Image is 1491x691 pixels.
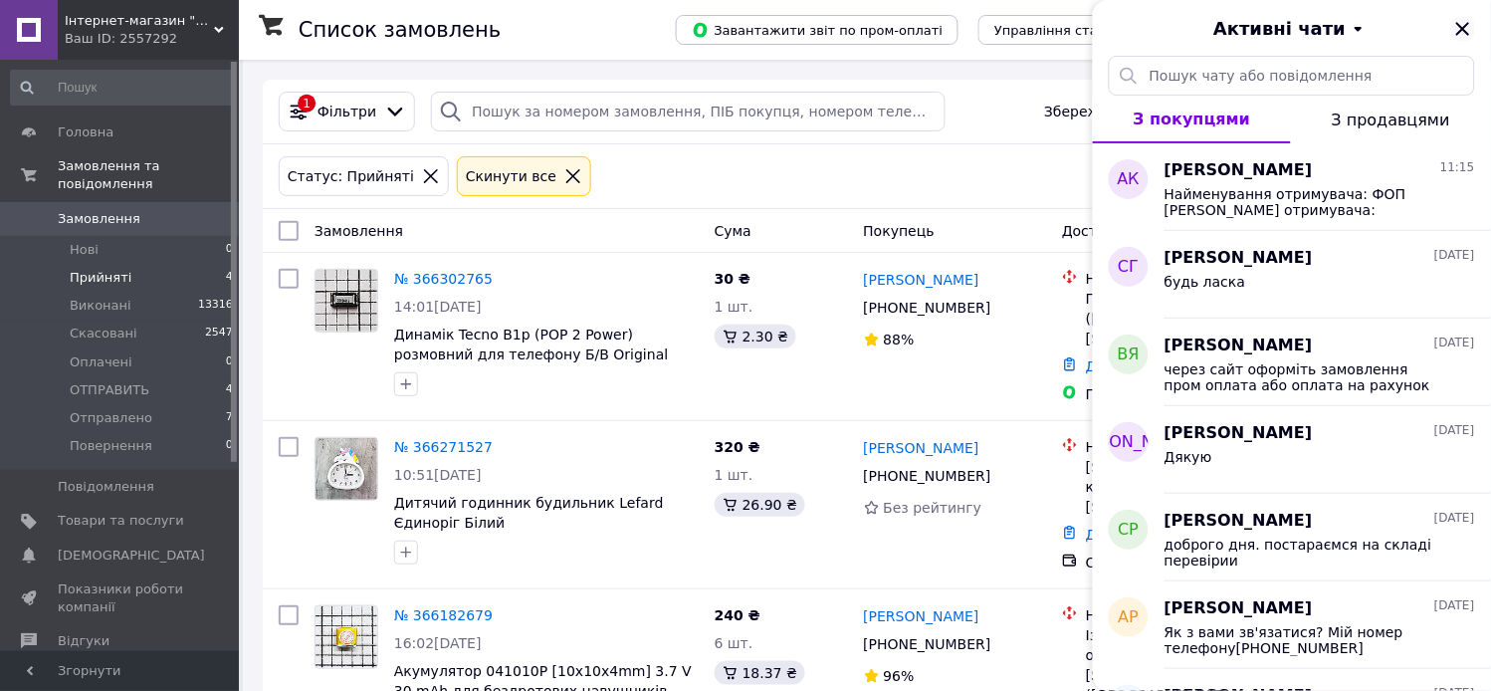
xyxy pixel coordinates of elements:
a: Фото товару [315,269,378,333]
div: Городок ([STREET_ADDRESS]: вул. [STREET_ADDRESS] [1086,289,1285,348]
span: 320 ₴ [715,439,760,455]
a: Динамік Tecno B1p (POP 2 Power) розмовний для телефону Б/В Original [394,327,669,362]
div: 26.90 ₴ [715,493,805,517]
span: З покупцями [1134,110,1251,128]
div: Пром-оплата [1086,384,1285,404]
div: Нова Пошта [1086,269,1285,289]
span: Cума [715,223,751,239]
span: [PERSON_NAME] [1165,597,1313,620]
a: [PERSON_NAME] [864,270,979,290]
span: Головна [58,123,113,141]
span: Найменування отримувача: ФОП [PERSON_NAME] отримувача: 3224222319 Рахунок отримувача: [FINANCIAL_... [1165,186,1447,218]
span: АК [1118,168,1140,191]
input: Пошук [10,70,235,106]
span: 4 [226,269,233,287]
span: Нові [70,241,99,259]
a: Додати ЕН [1086,358,1165,374]
input: Пошук за номером замовлення, ПІБ покупця, номером телефону, Email, номером накладної [431,92,945,131]
span: СР [1119,519,1140,542]
span: [PHONE_NUMBER] [864,300,991,316]
div: Оплата на рахунок [1086,553,1285,573]
span: 10:51[DATE] [394,467,482,483]
span: 13316 [198,297,233,315]
span: Завантажити звіт по пром-оплаті [692,21,943,39]
span: 0 [226,353,233,371]
img: Фото товару [316,438,377,500]
div: [STREET_ADDRESS] (до 30 кг на одно место): [STREET_ADDRESS] [1086,457,1285,517]
span: Інтернет-магазин "Он лайн" [65,12,214,30]
span: [PERSON_NAME] [1165,510,1313,533]
span: [PHONE_NUMBER] [864,468,991,484]
span: 30 ₴ [715,271,750,287]
span: Замовлення [58,210,140,228]
a: Фото товару [315,437,378,501]
div: Статус: Прийняті [284,165,418,187]
span: [PERSON_NAME] [1063,431,1195,454]
span: Замовлення [315,223,403,239]
button: ВЯ[PERSON_NAME][DATE]через сайт оформіть замовлення пром оплата або оплата на рахунок [1093,319,1491,406]
button: З продавцями [1291,96,1491,143]
a: № 366271527 [394,439,493,455]
span: Отправлено [70,409,152,427]
input: Пошук чату або повідомлення [1109,56,1475,96]
span: 11:15 [1440,159,1475,176]
span: Доставка та оплата [1062,223,1208,239]
span: Дякую [1165,449,1212,465]
span: Показники роботи компанії [58,580,184,616]
button: АР[PERSON_NAME][DATE]Як з вами зв'язатися? Мій номер телефону[PHONE_NUMBER] [1093,581,1491,669]
div: 2.30 ₴ [715,325,796,348]
div: Нова Пошта [1086,437,1285,457]
div: Ваш ID: 2557292 [65,30,239,48]
span: АР [1119,606,1140,629]
span: доброго дня. постараємся на складі перевірии [1165,537,1447,569]
span: 1 шт. [715,467,753,483]
span: [DEMOGRAPHIC_DATA] [58,547,205,565]
span: Збережені фільтри: [1044,102,1189,121]
div: Нова Пошта [1086,605,1285,625]
button: Завантажити звіт по пром-оплаті [676,15,958,45]
span: 16:02[DATE] [394,635,482,651]
span: [PHONE_NUMBER] [864,636,991,652]
span: [DATE] [1434,510,1475,527]
span: [PERSON_NAME] [1165,335,1313,357]
a: № 366182679 [394,607,493,623]
a: [PERSON_NAME] [864,606,979,626]
span: Як з вами зв'язатися? Мій номер телефону[PHONE_NUMBER] [1165,624,1447,656]
span: Оплачені [70,353,132,371]
span: Прийняті [70,269,131,287]
span: [PERSON_NAME] [1165,422,1313,445]
button: Активні чати [1149,16,1435,42]
button: СГ[PERSON_NAME][DATE]будь ласка [1093,231,1491,319]
span: будь ласка [1165,274,1246,290]
span: 1 шт. [715,299,753,315]
button: Закрити [1451,17,1475,41]
span: 0 [226,241,233,259]
button: З покупцями [1093,96,1291,143]
span: 2547 [205,325,233,343]
div: Cкинути все [462,165,560,187]
span: Товари та послуги [58,512,184,530]
img: Фото товару [316,270,377,332]
span: Скасовані [70,325,137,343]
span: через сайт оформіть замовлення пром оплата або оплата на рахунок [1165,361,1447,393]
span: ОТПРАВИТЬ [70,381,149,399]
button: [PERSON_NAME][PERSON_NAME][DATE]Дякую [1093,406,1491,494]
span: Без рейтингу [884,500,982,516]
span: Виконані [70,297,131,315]
span: СГ [1119,256,1140,279]
span: Покупець [864,223,935,239]
span: 240 ₴ [715,607,760,623]
span: [DATE] [1434,247,1475,264]
span: 0 [226,437,233,455]
button: АК[PERSON_NAME]11:15Найменування отримувача: ФОП [PERSON_NAME] отримувача: 3224222319 Рахунок отр... [1093,143,1491,231]
span: Замовлення та повідомлення [58,157,239,193]
button: СР[PERSON_NAME][DATE]доброго дня. постараємся на складі перевірии [1093,494,1491,581]
a: Дитячий годинник будильник Lefard Єдиноріг Білий [394,495,664,531]
span: Відгуки [58,632,109,650]
span: [DATE] [1434,422,1475,439]
span: 14:01[DATE] [394,299,482,315]
div: 18.37 ₴ [715,661,805,685]
a: Додати ЕН [1086,527,1165,543]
